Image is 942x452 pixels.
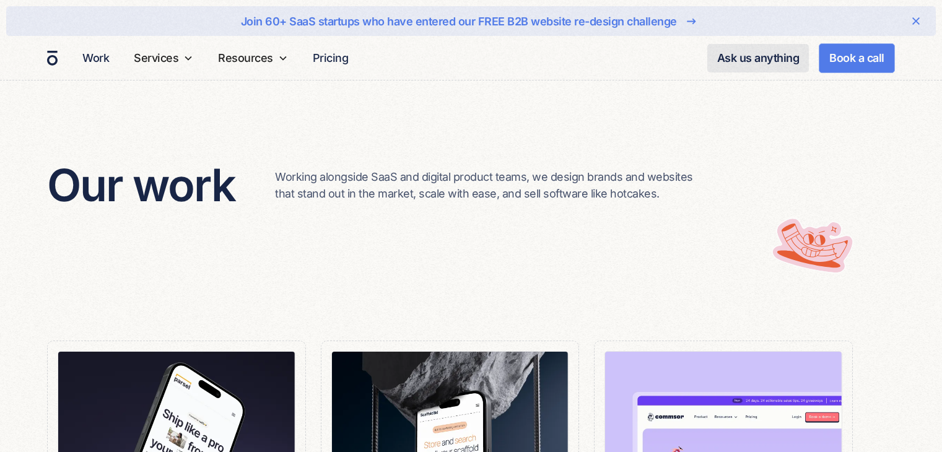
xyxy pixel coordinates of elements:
[77,46,114,70] a: Work
[308,46,354,70] a: Pricing
[218,50,273,66] div: Resources
[213,36,293,80] div: Resources
[47,50,58,66] a: home
[47,159,235,212] h2: Our work
[46,11,896,31] a: Join 60+ SaaS startups who have entered our FREE B2B website re-design challenge
[819,43,895,73] a: Book a call
[134,50,178,66] div: Services
[241,13,677,30] div: Join 60+ SaaS startups who have entered our FREE B2B website re-design challenge
[129,36,198,80] div: Services
[275,168,709,202] p: Working alongside SaaS and digital product teams, we design brands and websites that stand out in...
[707,44,809,72] a: Ask us anything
